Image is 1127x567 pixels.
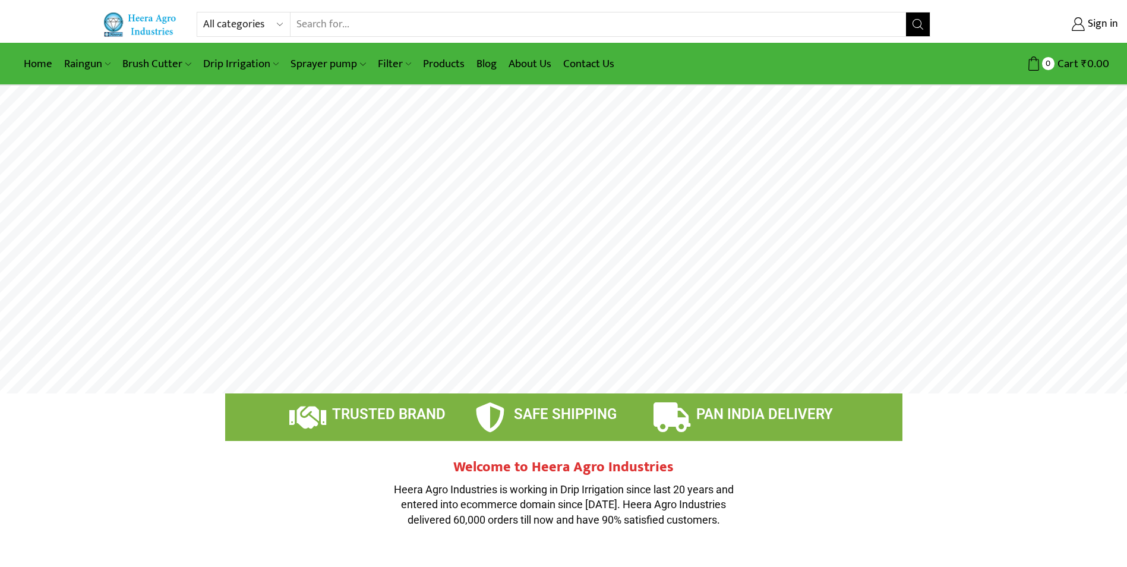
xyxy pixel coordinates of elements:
a: Home [18,50,58,78]
a: Blog [471,50,503,78]
input: Search for... [291,12,905,36]
span: PAN INDIA DELIVERY [696,406,833,423]
p: Heera Agro Industries is working in Drip Irrigation since last 20 years and entered into ecommerc... [386,482,742,528]
a: Filter [372,50,417,78]
bdi: 0.00 [1081,55,1109,73]
span: 0 [1042,57,1055,70]
a: Contact Us [557,50,620,78]
span: Cart [1055,56,1078,72]
a: Drip Irrigation [197,50,285,78]
a: Brush Cutter [116,50,197,78]
a: Sprayer pump [285,50,371,78]
a: Products [417,50,471,78]
span: ₹ [1081,55,1087,73]
h2: Welcome to Heera Agro Industries [386,459,742,476]
button: Search button [906,12,930,36]
a: 0 Cart ₹0.00 [942,53,1109,75]
a: Raingun [58,50,116,78]
a: Sign in [948,14,1118,35]
span: TRUSTED BRAND [332,406,446,423]
span: Sign in [1085,17,1118,32]
span: SAFE SHIPPING [514,406,617,423]
a: About Us [503,50,557,78]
